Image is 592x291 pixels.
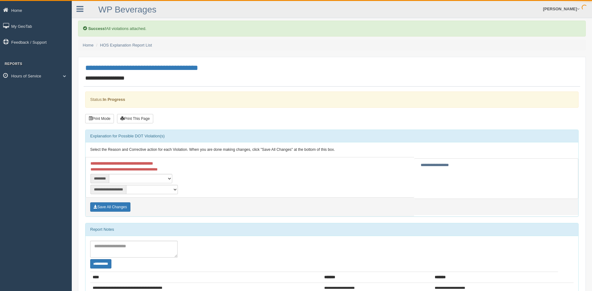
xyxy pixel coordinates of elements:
[98,5,156,14] a: WP Beverages
[85,114,114,123] button: Print Mode
[78,21,586,37] div: All violations attached.
[100,43,152,47] a: HOS Explanation Report List
[83,43,94,47] a: Home
[117,114,153,123] button: Print This Page
[86,223,578,236] div: Report Notes
[85,91,579,107] div: Status:
[88,26,106,31] b: Success!
[90,202,130,212] button: Save
[90,259,111,269] button: Change Filter Options
[86,130,578,142] div: Explanation for Possible DOT Violation(s)
[86,142,578,157] div: Select the Reason and Corrective action for each Violation. When you are done making changes, cli...
[103,97,125,102] strong: In Progress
